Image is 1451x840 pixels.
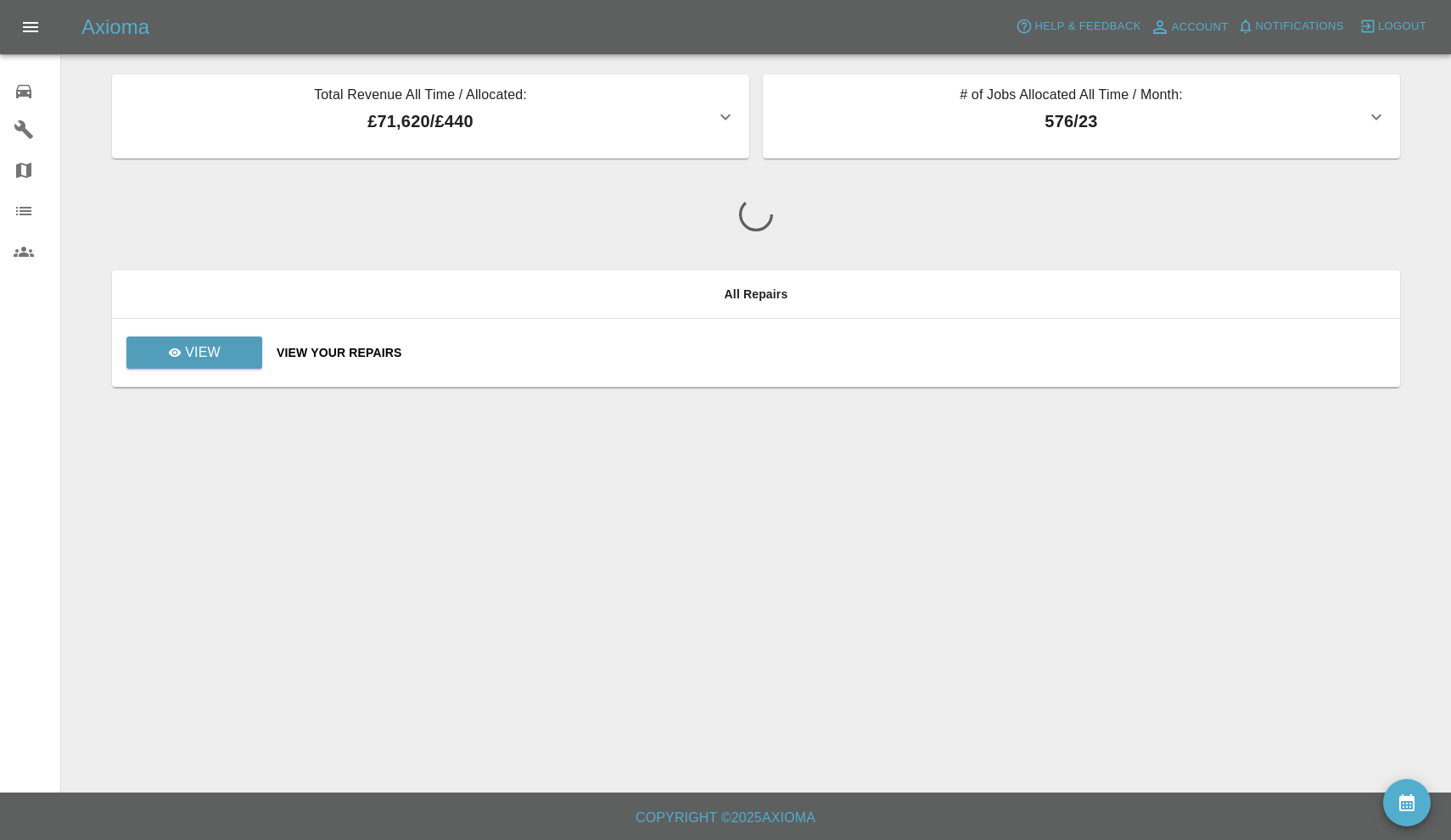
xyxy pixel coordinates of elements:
button: Notifications [1233,14,1348,40]
p: # of Jobs Allocated All Time / Month: [776,85,1366,108]
h5: Axioma [81,14,149,41]
p: View [185,342,221,363]
button: Logout [1355,14,1431,40]
a: View Your Repairs [277,344,1387,361]
span: Help & Feedback [1034,17,1140,36]
a: Account [1146,14,1233,41]
button: availability [1383,779,1431,826]
a: View [126,345,263,359]
span: Account [1172,18,1229,37]
h6: Copyright © 2025 Axioma [14,806,1437,830]
p: £71,620 / £440 [126,108,715,134]
th: All Repairs [112,270,1400,319]
button: Total Revenue All Time / Allocated:£71,620/£440 [112,75,749,159]
span: Notifications [1256,17,1344,36]
p: 576 / 23 [776,108,1366,134]
a: View [126,337,262,369]
p: Total Revenue All Time / Allocated: [126,85,715,108]
button: Help & Feedback [1011,14,1145,40]
span: Logout [1378,17,1426,36]
button: Open drawer [10,7,51,47]
button: # of Jobs Allocated All Time / Month:576/23 [763,75,1400,159]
